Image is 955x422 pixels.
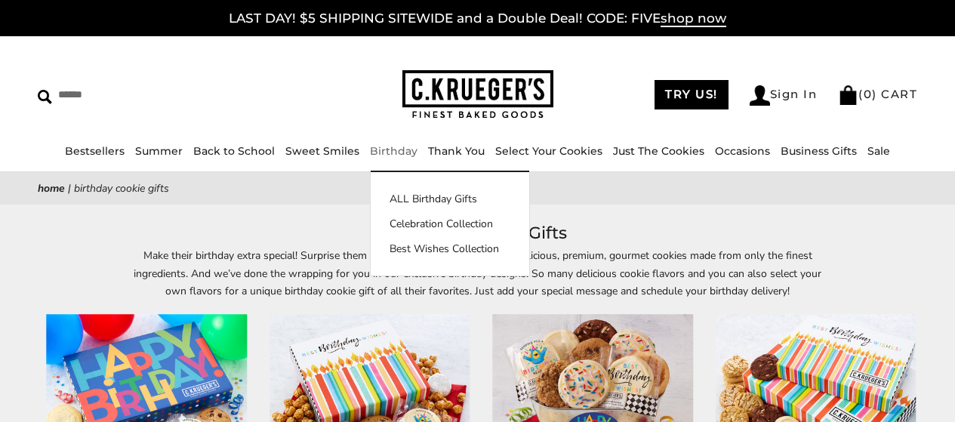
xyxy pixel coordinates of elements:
[38,181,65,196] a: Home
[838,87,917,101] a: (0) CART
[613,144,704,158] a: Just The Cookies
[60,220,895,247] h1: Birthday Cookie Gifts
[402,70,553,119] img: C.KRUEGER'S
[370,144,417,158] a: Birthday
[74,181,169,196] span: Birthday Cookie Gifts
[38,90,52,104] img: Search
[371,216,529,232] a: Celebration Collection
[131,247,825,299] p: Make their birthday extra special! Surprise them with the perfect birthday gift – delicious, prem...
[38,83,239,106] input: Search
[750,85,770,106] img: Account
[781,144,857,158] a: Business Gifts
[371,191,529,207] a: ALL Birthday Gifts
[495,144,602,158] a: Select Your Cookies
[68,181,71,196] span: |
[193,144,275,158] a: Back to School
[428,144,485,158] a: Thank You
[750,85,818,106] a: Sign In
[864,87,873,101] span: 0
[867,144,890,158] a: Sale
[135,144,183,158] a: Summer
[715,144,770,158] a: Occasions
[838,85,858,105] img: Bag
[661,11,726,27] span: shop now
[65,144,125,158] a: Bestsellers
[371,241,529,257] a: Best Wishes Collection
[229,11,726,27] a: LAST DAY! $5 SHIPPING SITEWIDE and a Double Deal! CODE: FIVEshop now
[38,180,917,197] nav: breadcrumbs
[655,80,729,109] a: TRY US!
[285,144,359,158] a: Sweet Smiles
